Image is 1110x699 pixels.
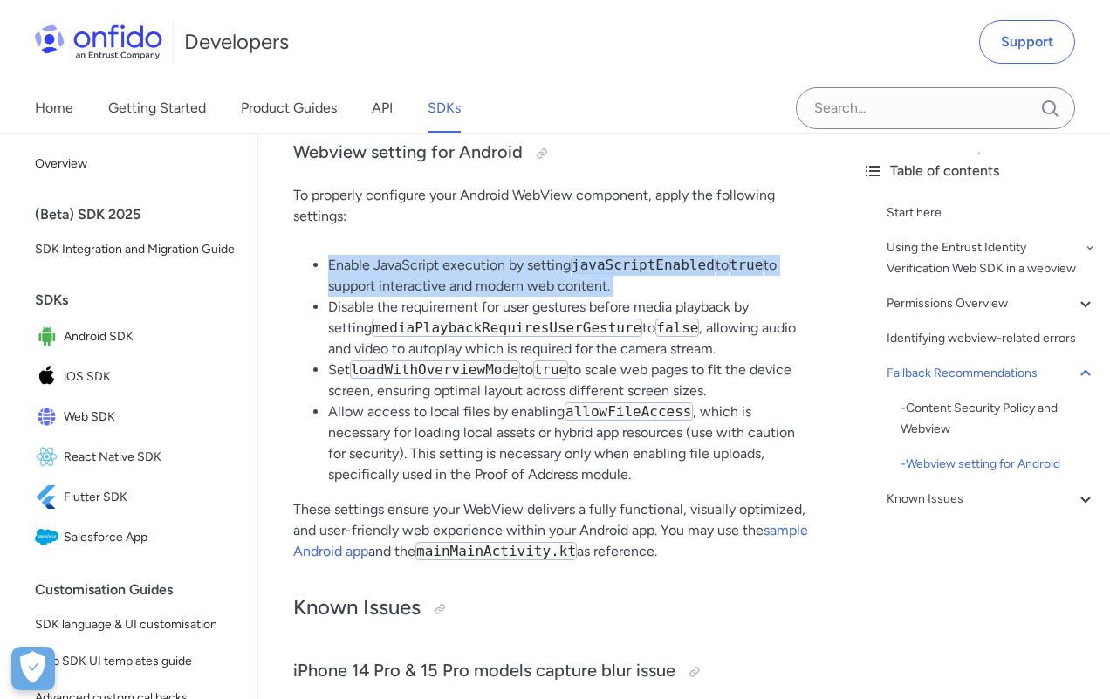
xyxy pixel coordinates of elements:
[35,614,236,635] span: SDK language & UI customisation
[28,478,243,517] a: IconFlutter SDKFlutter SDK
[328,255,813,297] li: Enable JavaScript execution by setting to to support interactive and modern web content.
[28,358,243,396] a: IconiOS SDKiOS SDK
[533,360,569,379] code: true
[328,401,813,485] li: Allow access to local files by enabling , which is necessary for loading local assets or hybrid a...
[887,202,1096,223] a: Start here
[28,607,243,642] a: SDK language & UI customisation
[64,445,236,469] span: React Native SDK
[428,84,461,133] a: SDKs
[28,518,243,557] a: IconSalesforce AppSalesforce App
[328,297,813,360] li: Disable the requirement for user gestures before media playback by setting to , allowing audio an...
[901,454,1096,475] div: - Webview setting for Android
[350,360,520,379] code: loadWithOverviewMode
[35,24,162,59] img: Onfido Logo
[35,405,64,429] img: IconWeb SDK
[293,140,813,168] h3: Webview setting for Android
[372,319,642,337] code: mediaPlaybackRequiresUserGesture
[901,398,1096,440] div: - Content Security Policy and Webview
[64,525,236,550] span: Salesforce App
[64,405,236,429] span: Web SDK
[64,365,236,389] span: iOS SDK
[887,237,1096,279] a: Using the Entrust Identity Verification Web SDK in a webview
[887,489,1096,510] a: Known Issues
[35,572,250,607] div: Customisation Guides
[241,84,337,133] a: Product Guides
[28,398,243,436] a: IconWeb SDKWeb SDK
[11,647,55,690] button: Open Preferences
[35,525,64,550] img: IconSalesforce App
[184,28,289,56] h1: Developers
[35,651,236,672] span: Web SDK UI templates guide
[35,445,64,469] img: IconReact Native SDK
[796,87,1075,129] input: Onfido search input field
[35,325,64,349] img: IconAndroid SDK
[35,485,64,510] img: IconFlutter SDK
[887,293,1096,314] a: Permissions Overview
[64,485,236,510] span: Flutter SDK
[293,185,813,227] p: To properly configure your Android WebView component, apply the following settings:
[28,147,243,182] a: Overview
[35,197,250,232] div: (Beta) SDK 2025
[293,499,813,562] p: These settings ensure your WebView delivers a fully functional, visually optimized, and user-frie...
[328,360,813,401] li: Set to to scale web pages to fit the device screen, ensuring optimal layout across different scre...
[35,283,250,318] div: SDKs
[887,363,1096,384] a: Fallback Recommendations
[729,256,764,274] code: true
[28,232,243,267] a: SDK Integration and Migration Guide
[28,318,243,356] a: IconAndroid SDKAndroid SDK
[655,319,699,337] code: false
[28,644,243,679] a: Web SDK UI templates guide
[11,647,55,690] div: Cookie Preferences
[64,325,236,349] span: Android SDK
[35,239,236,260] span: SDK Integration and Migration Guide
[571,256,716,274] code: javaScriptEnabled
[35,84,73,133] a: Home
[372,84,393,133] a: API
[415,542,577,560] code: mainMainActivity.kt
[35,365,64,389] img: IconiOS SDK
[565,402,693,421] code: allowFileAccess
[35,154,236,175] span: Overview
[979,20,1075,64] a: Support
[887,328,1096,349] a: Identifying webview-related errors
[28,438,243,476] a: IconReact Native SDKReact Native SDK
[862,161,1096,182] div: Table of contents
[293,593,813,623] h2: Known Issues
[108,84,206,133] a: Getting Started
[901,398,1096,440] a: -Content Security Policy and Webview
[901,454,1096,475] a: -Webview setting for Android
[293,658,813,686] h3: iPhone 14 Pro & 15 Pro models capture blur issue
